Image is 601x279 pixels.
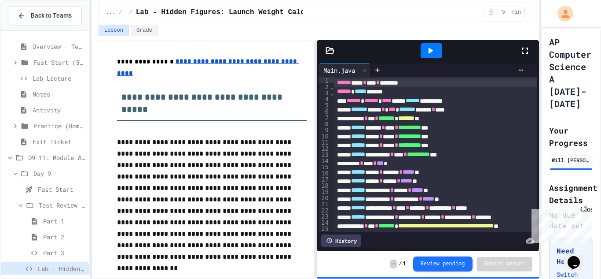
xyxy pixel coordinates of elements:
[477,257,532,271] button: Submit Answer
[319,83,330,89] div: 2
[321,234,361,247] div: History
[319,77,330,83] div: 1
[33,121,85,130] span: Practice (Homework, if needed)
[129,9,132,16] span: /
[106,9,116,16] span: ...
[33,89,85,99] span: Notes
[319,206,330,212] div: 22
[319,120,330,126] div: 8
[136,7,330,18] span: Lab - Hidden Figures: Launch Weight Calculator
[33,74,85,83] span: Lab Lecture
[319,66,359,75] div: Main.java
[552,156,590,164] div: Will [PERSON_NAME]
[390,260,397,268] span: -
[497,9,511,16] span: 5
[33,105,85,115] span: Activity
[549,36,593,110] h1: AP Computer Science A [DATE]-[DATE]
[39,201,85,210] span: Test Review (35 mins)
[99,25,129,36] button: Lesson
[319,163,330,169] div: 15
[319,132,330,138] div: 10
[319,200,330,206] div: 21
[319,231,330,237] div: 26
[557,246,586,267] h3: Need Help?
[319,101,330,108] div: 5
[319,225,330,231] div: 25
[399,260,402,268] span: /
[403,260,406,268] span: 1
[33,169,85,178] span: Day 9
[43,248,85,257] span: Part 3
[319,188,330,194] div: 19
[319,138,330,145] div: 11
[33,58,85,67] span: Fast Start (5 mins)
[528,205,592,243] iframe: chat widget
[319,151,330,157] div: 13
[4,4,61,56] div: Chat with us now!Close
[8,6,82,25] button: Back to Teams
[319,212,330,219] div: 23
[43,232,85,242] span: Part 2
[319,157,330,163] div: 14
[319,145,330,151] div: 12
[31,11,72,20] span: Back to Teams
[319,108,330,114] div: 6
[564,244,592,270] iframe: chat widget
[549,124,593,149] h2: Your Progress
[319,219,330,225] div: 24
[28,153,85,162] span: D9-11: Module Wrap Up
[131,25,158,36] button: Grade
[119,9,122,16] span: /
[319,182,330,188] div: 18
[330,89,334,97] span: Fold line
[319,169,330,175] div: 16
[319,63,370,77] div: Main.java
[33,42,85,51] span: Overview - Teacher Only
[548,4,575,24] div: My Account
[319,114,330,120] div: 7
[43,216,85,226] span: Part 1
[38,185,85,194] span: Fast Start
[512,9,521,16] span: min
[319,175,330,182] div: 17
[319,89,330,95] div: 3
[413,257,473,272] button: Review pending
[319,95,330,101] div: 4
[330,83,334,90] span: Fold line
[549,182,593,206] h2: Assignment Details
[38,264,85,273] span: Lab - Hidden Figures: Launch Weight Calculator
[33,137,85,146] span: Exit Ticket
[484,260,525,268] span: Submit Answer
[319,126,330,132] div: 9
[319,194,330,200] div: 20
